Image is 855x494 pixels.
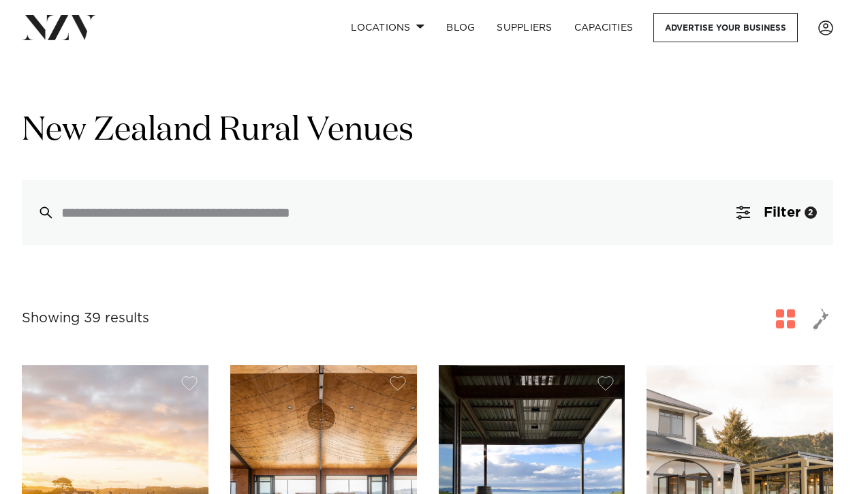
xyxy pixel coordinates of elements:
a: Locations [340,13,435,42]
button: Filter2 [720,180,833,245]
a: BLOG [435,13,486,42]
img: nzv-logo.png [22,15,96,40]
a: Advertise your business [653,13,798,42]
div: 2 [805,206,817,219]
a: Capacities [563,13,644,42]
div: Showing 39 results [22,308,149,329]
span: Filter [764,206,800,219]
h1: New Zealand Rural Venues [22,110,833,153]
a: SUPPLIERS [486,13,563,42]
